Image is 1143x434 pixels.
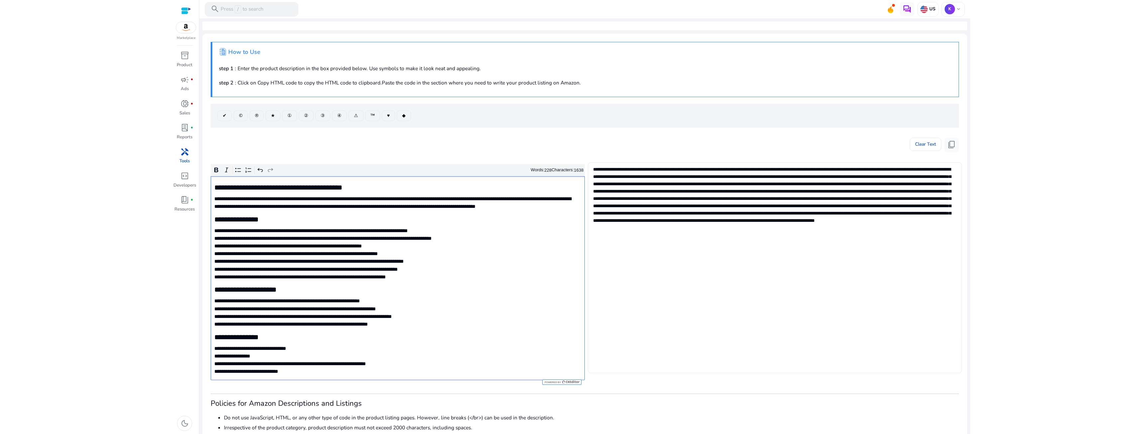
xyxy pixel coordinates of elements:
[219,65,952,72] p: : Enter the product description in the box provided below. Use symbols to make it look neat and a...
[173,182,196,189] p: Developers
[255,112,259,119] span: ®
[574,168,583,173] label: 1638
[349,110,364,121] button: ⚠
[173,170,196,194] a: code_blocksDevelopers
[181,86,189,92] p: Ads
[321,112,325,119] span: ③
[190,78,193,81] span: fiber_manual_record
[944,138,959,152] button: content_copy
[176,22,196,33] img: amazon.svg
[304,112,308,119] span: ②
[219,79,952,86] p: : Click on Copy HTML code to copy the HTML code to clipboard.Paste the code in the section where ...
[354,112,358,119] span: ⚠
[180,172,189,180] span: code_blocks
[211,5,219,13] span: search
[180,75,189,84] span: campaign
[180,99,189,108] span: donut_small
[365,110,380,121] button: ™
[179,158,190,165] p: Tools
[177,36,195,41] p: Marketplace
[174,206,195,213] p: Resources
[219,65,233,72] b: step 1
[219,79,233,86] b: step 2
[211,164,585,177] div: Editor toolbar
[271,112,275,119] span: ★
[947,140,956,149] span: content_copy
[180,51,189,60] span: inventory_2
[190,199,193,202] span: fiber_manual_record
[224,424,959,431] li: Irrespective of the product category, product description must not exceed 2000 characters, includ...
[265,110,280,121] button: ★
[211,399,959,408] h3: Policies for Amazon Descriptions and Listings
[228,49,260,56] h4: How to Use
[299,110,314,121] button: ②
[387,112,390,119] span: ♥
[956,6,962,12] span: keyboard_arrow_down
[282,110,297,121] button: ①
[920,6,928,13] img: us.svg
[928,6,935,12] p: US
[177,62,192,69] p: Product
[239,112,243,119] span: ©
[315,110,330,121] button: ③
[397,110,411,121] button: ◆
[235,5,241,13] span: /
[337,112,342,119] span: ④
[402,112,406,119] span: ◆
[915,138,936,151] span: Clear Text
[173,122,196,146] a: lab_profilefiber_manual_recordReports
[180,123,189,132] span: lab_profile
[332,110,347,121] button: ④
[173,98,196,122] a: donut_smallfiber_manual_recordSales
[177,134,192,141] p: Reports
[180,148,189,156] span: handyman
[250,110,264,121] button: ®
[370,112,375,119] span: ™
[173,74,196,98] a: campaignfiber_manual_recordAds
[173,50,196,74] a: inventory_2Product
[224,414,959,421] li: Do not use JavaScript, HTML, or any other type of code in the product listing pages. However, lin...
[173,194,196,218] a: book_4fiber_manual_recordResources
[173,146,196,170] a: handymanTools
[223,112,227,119] span: ✔
[910,138,941,151] button: Clear Text
[179,110,190,117] p: Sales
[544,168,552,173] label: 228
[544,381,561,384] span: Powered by
[221,5,263,13] p: Press to search
[234,110,248,121] button: ©
[531,166,583,174] div: Words: Characters:
[211,176,585,380] div: Rich Text Editor. Editing area: main. Press Alt+0 for help.
[287,112,292,119] span: ①
[180,196,189,204] span: book_4
[945,4,955,14] p: K
[180,419,189,428] span: dark_mode
[190,126,193,129] span: fiber_manual_record
[190,102,193,105] span: fiber_manual_record
[217,110,232,121] button: ✔
[382,110,395,121] button: ♥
